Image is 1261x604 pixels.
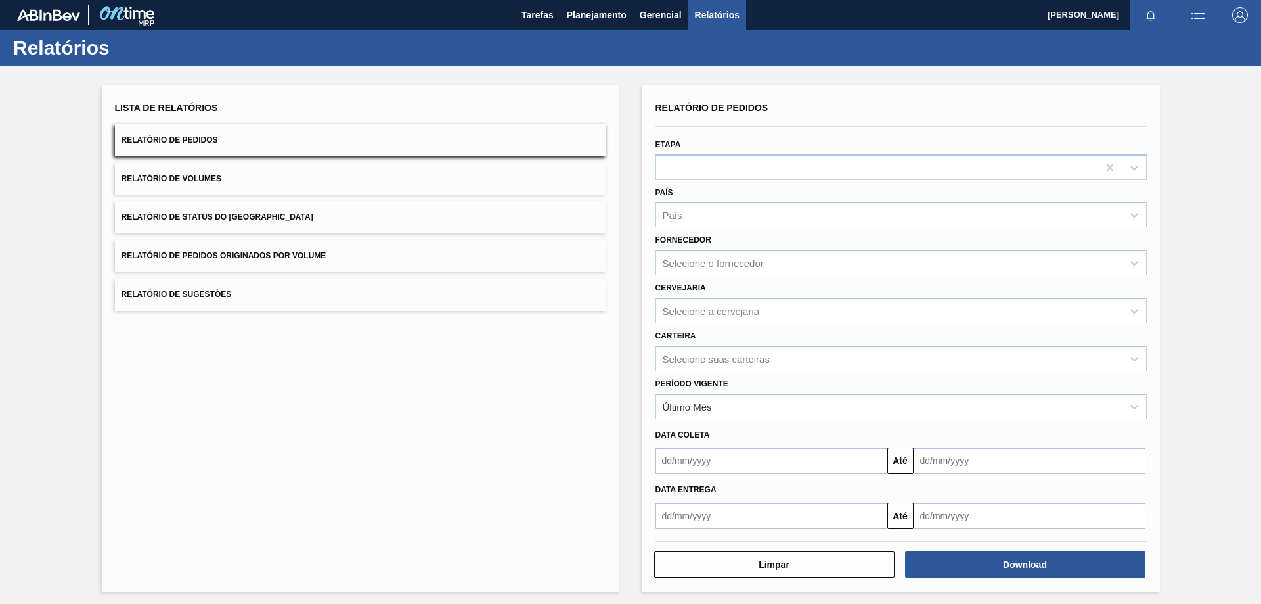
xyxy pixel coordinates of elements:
[655,503,887,529] input: dd/mm/yyyy
[887,448,914,474] button: Até
[17,9,80,21] img: TNhmsLtSVTkK8tSr43FrP2fwEKptu5GPRR3wAAAABJRU5ErkJggg==
[567,7,627,23] span: Planejamento
[521,7,554,23] span: Tarefas
[115,240,606,272] button: Relatório de Pedidos Originados por Volume
[655,188,673,197] label: País
[663,401,712,412] div: Último Mês
[122,135,218,145] span: Relatório de Pedidos
[663,210,682,221] div: País
[115,103,218,113] span: Lista de Relatórios
[905,551,1145,578] button: Download
[655,485,717,494] span: Data Entrega
[663,258,764,269] div: Selecione o fornecedor
[1130,6,1172,24] button: Notificações
[663,305,760,316] div: Selecione a cervejaria
[655,430,710,440] span: Data coleta
[115,124,606,156] button: Relatório de Pedidos
[122,290,232,299] span: Relatório de Sugestões
[655,235,711,244] label: Fornecedor
[115,279,606,311] button: Relatório de Sugestões
[655,379,728,388] label: Período Vigente
[13,40,246,55] h1: Relatórios
[115,163,606,195] button: Relatório de Volumes
[1190,7,1206,23] img: userActions
[122,174,221,183] span: Relatório de Volumes
[655,283,706,292] label: Cervejaria
[122,212,313,221] span: Relatório de Status do [GEOGRAPHIC_DATA]
[695,7,740,23] span: Relatórios
[655,331,696,340] label: Carteira
[655,103,768,113] span: Relatório de Pedidos
[663,353,770,364] div: Selecione suas carteiras
[887,503,914,529] button: Até
[1232,7,1248,23] img: Logout
[115,201,606,233] button: Relatório de Status do [GEOGRAPHIC_DATA]
[914,448,1145,474] input: dd/mm/yyyy
[122,251,326,260] span: Relatório de Pedidos Originados por Volume
[914,503,1145,529] input: dd/mm/yyyy
[655,140,681,149] label: Etapa
[640,7,682,23] span: Gerencial
[654,551,895,578] button: Limpar
[655,448,887,474] input: dd/mm/yyyy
